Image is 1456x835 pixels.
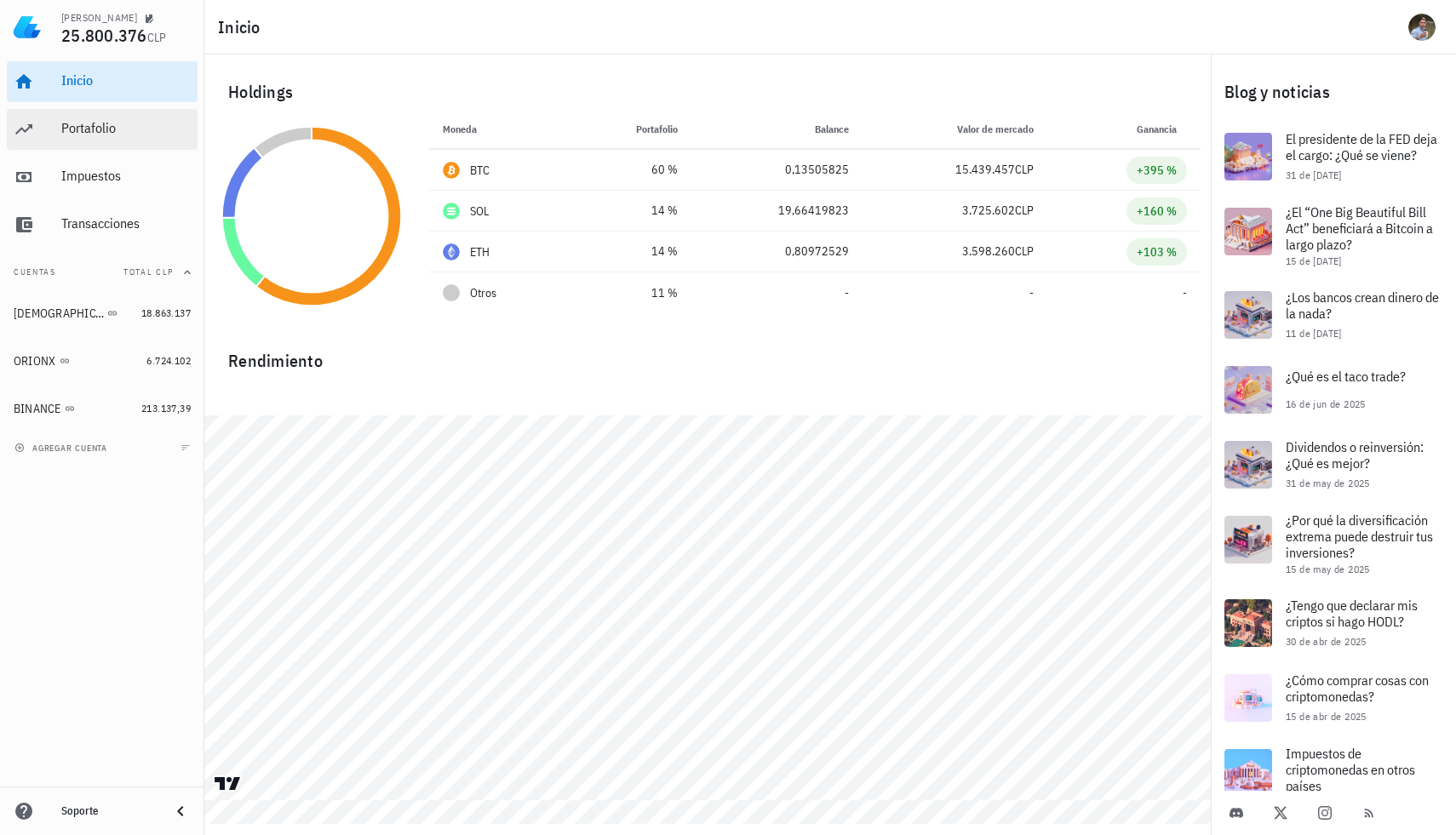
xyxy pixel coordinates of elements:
a: BINANCE 213.137,39 [7,388,198,429]
span: agregar cuenta [18,443,107,454]
span: 25.800.376 [61,24,147,47]
span: ¿Tengo que declarar mis criptos si hago HODL? [1286,597,1418,630]
div: Rendimiento [215,334,1201,375]
div: SOL [470,203,490,220]
span: 16 de jun de 2025 [1286,397,1366,410]
div: [PERSON_NAME] [61,11,137,25]
a: ORIONX 6.724.102 [7,340,198,381]
a: Charting by TradingView [213,775,243,792]
a: ¿Por qué la diversificación extrema puede destruir tus inversiones? 15 de may de 2025 [1211,502,1456,586]
a: ¿Cómo comprar cosas con criptomonedas? 15 de abr de 2025 [1211,661,1456,735]
span: ¿Cómo comprar cosas con criptomonedas? [1286,672,1429,705]
button: CuentasTotal CLP [7,252,198,293]
div: 0,80972529 [705,243,849,260]
div: BTC-icon [443,162,460,179]
span: 6.724.102 [146,354,191,367]
div: [DEMOGRAPHIC_DATA] [14,306,104,321]
th: Balance [691,109,863,150]
div: Portafolio [61,120,191,136]
span: 15.439.457 [955,162,1015,177]
span: Impuestos de criptomonedas en otros países [1286,745,1415,794]
span: - [1183,285,1187,300]
a: Impuestos de criptomonedas en otros países [1211,735,1456,819]
span: 15 de may de 2025 [1286,563,1370,575]
span: 30 de abr de 2025 [1286,635,1367,648]
span: 213.137,39 [141,402,191,415]
div: Holdings [215,65,1201,119]
div: 14 % [584,243,678,260]
span: - [845,285,849,300]
th: Moneda [429,109,570,150]
a: ¿Los bancos crean dinero de la nada? 11 de [DATE] [1211,277,1456,352]
span: CLP [1015,162,1034,177]
span: ¿Por qué la diversificación extrema puede destruir tus inversiones? [1286,512,1433,561]
div: ETH [470,243,490,260]
span: Total CLP [123,266,174,277]
span: 31 de may de 2025 [1286,477,1370,489]
div: Inicio [61,72,191,89]
div: ETH-icon [443,243,460,260]
span: Ganancia [1137,123,1187,135]
span: 15 de abr de 2025 [1286,710,1367,723]
a: Dividendos o reinversión: ¿Qué es mejor? 31 de may de 2025 [1211,427,1456,502]
div: Impuestos [61,168,191,184]
h1: Inicio [218,14,267,41]
span: - [1029,285,1034,300]
span: 15 de [DATE] [1286,255,1342,267]
span: ¿Qué es el taco trade? [1286,368,1406,385]
div: 11 % [584,284,678,302]
span: CLP [1015,243,1034,259]
a: El presidente de la FED deja el cargo: ¿Qué se viene? 31 de [DATE] [1211,119,1456,194]
div: +395 % [1137,162,1177,179]
div: +103 % [1137,243,1177,260]
a: ¿El “One Big Beautiful Bill Act” beneficiará a Bitcoin a largo plazo? 15 de [DATE] [1211,194,1456,277]
span: ¿El “One Big Beautiful Bill Act” beneficiará a Bitcoin a largo plazo? [1286,203,1433,253]
span: CLP [1015,203,1034,218]
a: ¿Tengo que declarar mis criptos si hago HODL? 30 de abr de 2025 [1211,586,1456,661]
a: Transacciones [7,204,198,245]
span: CLP [147,30,167,45]
div: 14 % [584,202,678,220]
span: 3.598.260 [962,243,1015,259]
a: Portafolio [7,109,198,150]
span: ¿Los bancos crean dinero de la nada? [1286,289,1439,322]
a: [DEMOGRAPHIC_DATA] 18.863.137 [7,293,198,334]
div: SOL-icon [443,203,460,220]
div: Soporte [61,804,157,818]
span: 3.725.602 [962,203,1015,218]
div: 0,13505825 [705,161,849,179]
div: BTC [470,162,490,179]
span: Dividendos o reinversión: ¿Qué es mejor? [1286,438,1424,472]
th: Valor de mercado [863,109,1047,150]
span: 11 de [DATE] [1286,327,1342,340]
img: LedgiFi [14,14,41,41]
span: 31 de [DATE] [1286,169,1342,181]
a: Inicio [7,61,198,102]
div: Blog y noticias [1211,65,1456,119]
div: 60 % [584,161,678,179]
div: ORIONX [14,354,56,369]
div: +160 % [1137,203,1177,220]
a: ¿Qué es el taco trade? 16 de jun de 2025 [1211,352,1456,427]
a: Impuestos [7,157,198,197]
div: BINANCE [14,402,61,416]
span: El presidente de la FED deja el cargo: ¿Qué se viene? [1286,130,1437,163]
span: 18.863.137 [141,306,191,319]
div: Transacciones [61,215,191,232]
div: avatar [1408,14,1436,41]
div: 19,66419823 [705,202,849,220]
button: agregar cuenta [10,439,115,456]
span: Otros [470,284,496,302]
th: Portafolio [570,109,691,150]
